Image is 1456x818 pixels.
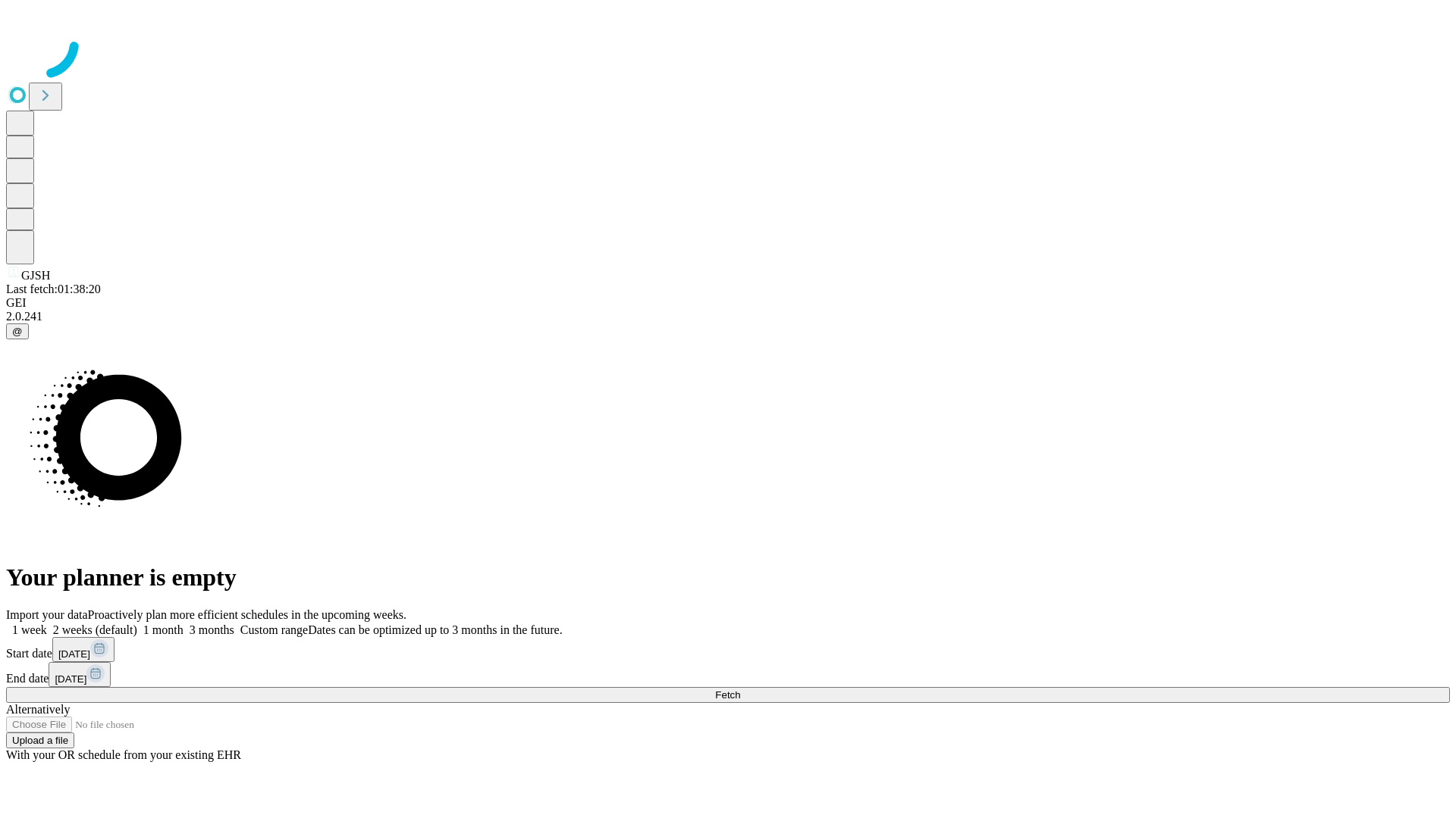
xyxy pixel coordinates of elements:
[6,703,70,716] span: Alternatively
[6,310,1450,323] div: 2.0.241
[12,623,47,636] span: 1 week
[49,662,111,687] button: [DATE]
[88,608,406,621] span: Proactively plan more efficient schedules in the upcoming weeks.
[6,637,1450,662] div: Start date
[6,296,1450,310] div: GEI
[240,623,308,636] span: Custom range
[308,623,562,636] span: Dates can be optimized up to 3 months in the future.
[6,323,29,339] button: @
[21,269,50,282] span: GJSH
[715,689,740,701] span: Fetch
[58,648,90,660] span: [DATE]
[6,564,1450,592] h1: Your planner is empty
[55,673,86,685] span: [DATE]
[190,623,234,636] span: 3 months
[6,748,241,761] span: With your OR schedule from your existing EHR
[6,662,1450,687] div: End date
[6,608,88,621] span: Import your data
[53,623,137,636] span: 2 weeks (default)
[6,687,1450,703] button: Fetch
[6,283,101,295] span: Last fetch: 01:38:20
[52,637,115,662] button: [DATE]
[12,326,23,337] span: @
[6,732,74,748] button: Upload a file
[143,623,184,636] span: 1 month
